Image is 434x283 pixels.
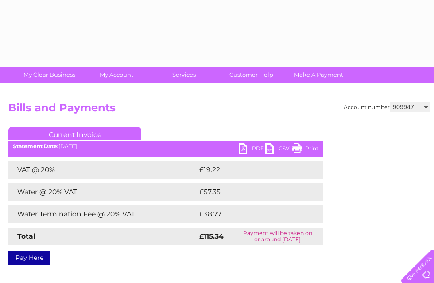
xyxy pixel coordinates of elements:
td: £38.77 [197,205,305,223]
a: Print [292,143,318,156]
strong: Total [17,232,35,240]
a: Pay Here [8,251,50,265]
td: Payment will be taken on or around [DATE] [232,228,323,245]
td: VAT @ 20% [8,161,197,179]
td: Water Termination Fee @ 20% VAT [8,205,197,223]
strong: £115.34 [199,232,224,240]
a: Make A Payment [282,67,355,83]
td: £19.22 [197,161,304,179]
td: £57.35 [197,183,304,201]
a: CSV [265,143,292,156]
a: My Account [80,67,153,83]
b: Statement Date: [13,143,58,149]
a: Current Invoice [8,127,141,140]
a: PDF [239,143,265,156]
a: Customer Help [215,67,288,83]
div: Account number [344,102,430,112]
a: My Clear Business [13,67,86,83]
h2: Bills and Payments [8,102,430,118]
a: Services [147,67,221,83]
td: Water @ 20% VAT [8,183,197,201]
div: [DATE] [8,143,323,149]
